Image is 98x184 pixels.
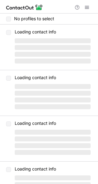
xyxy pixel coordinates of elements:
[15,167,91,171] p: Loading contact info
[15,29,91,34] p: Loading contact info
[6,4,43,11] img: ContactOut v5.3.10
[15,150,91,155] span: ‌
[15,143,91,148] span: ‌
[15,104,91,109] span: ‌
[15,98,91,102] span: ‌
[15,136,91,141] span: ‌
[15,175,91,180] span: ‌
[15,52,91,57] span: ‌
[15,75,91,80] p: Loading contact info
[15,84,91,89] span: ‌
[15,45,91,50] span: ‌
[15,121,91,126] p: Loading contact info
[15,59,91,63] span: ‌
[15,130,91,135] span: ‌
[15,38,91,43] span: ‌
[15,91,91,96] span: ‌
